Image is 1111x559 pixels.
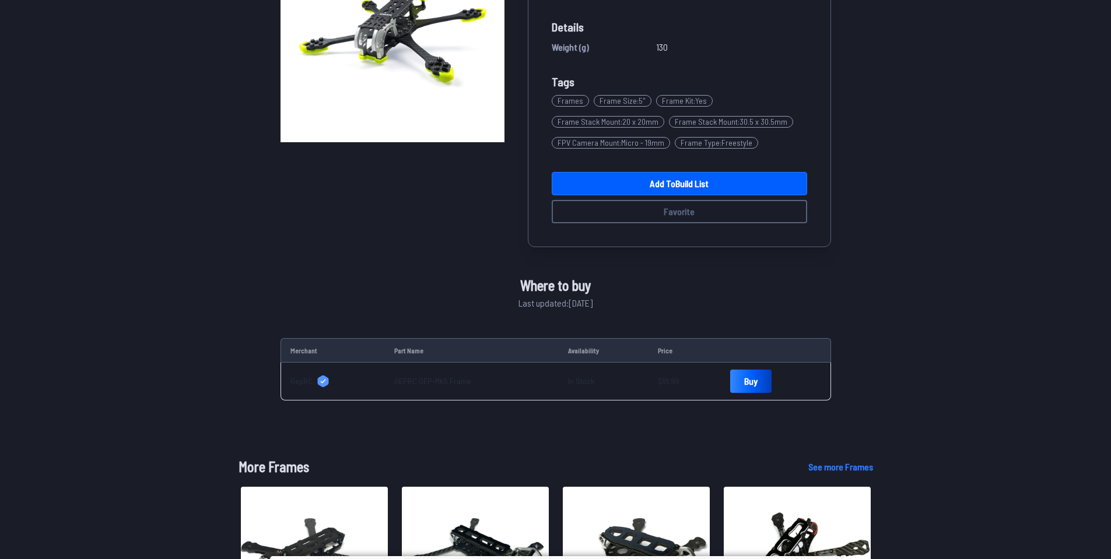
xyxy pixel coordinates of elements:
[552,75,574,89] span: Tags
[552,40,589,54] span: Weight (g)
[559,338,649,363] td: Availability
[552,90,594,111] a: Frames
[656,90,717,111] a: Frame Kit:Yes
[552,172,807,195] a: Add toBuild List
[675,137,758,149] span: Frame Type : Freestyle
[808,460,873,474] a: See more Frames
[552,116,664,128] span: Frame Stack Mount : 20 x 20mm
[385,338,559,363] td: Part Name
[552,18,807,36] span: Details
[656,95,713,107] span: Frame Kit : Yes
[594,95,651,107] span: Frame Size : 5"
[239,456,790,477] h1: More Frames
[552,132,675,153] a: FPV Camera Mount:Micro - 19mm
[649,338,720,363] td: Price
[559,363,649,400] td: In Stock
[669,111,798,132] a: Frame Stack Mount:30.5 x 30.5mm
[649,363,720,400] td: $19.99
[669,116,793,128] span: Frame Stack Mount : 30.5 x 30.5mm
[394,376,471,386] a: GEPRC GEP-MK5 Frame
[552,95,589,107] span: Frames
[594,90,656,111] a: Frame Size:5"
[520,275,591,296] span: Where to buy
[552,200,807,223] button: Favorite
[290,375,313,387] span: GepRC
[281,338,385,363] td: Merchant
[552,137,670,149] span: FPV Camera Mount : Micro - 19mm
[518,296,593,310] span: Last updated: [DATE]
[730,370,772,393] a: Buy
[656,40,668,54] span: 130
[290,375,376,387] a: GepRC
[552,111,669,132] a: Frame Stack Mount:20 x 20mm
[675,132,763,153] a: Frame Type:Freestyle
